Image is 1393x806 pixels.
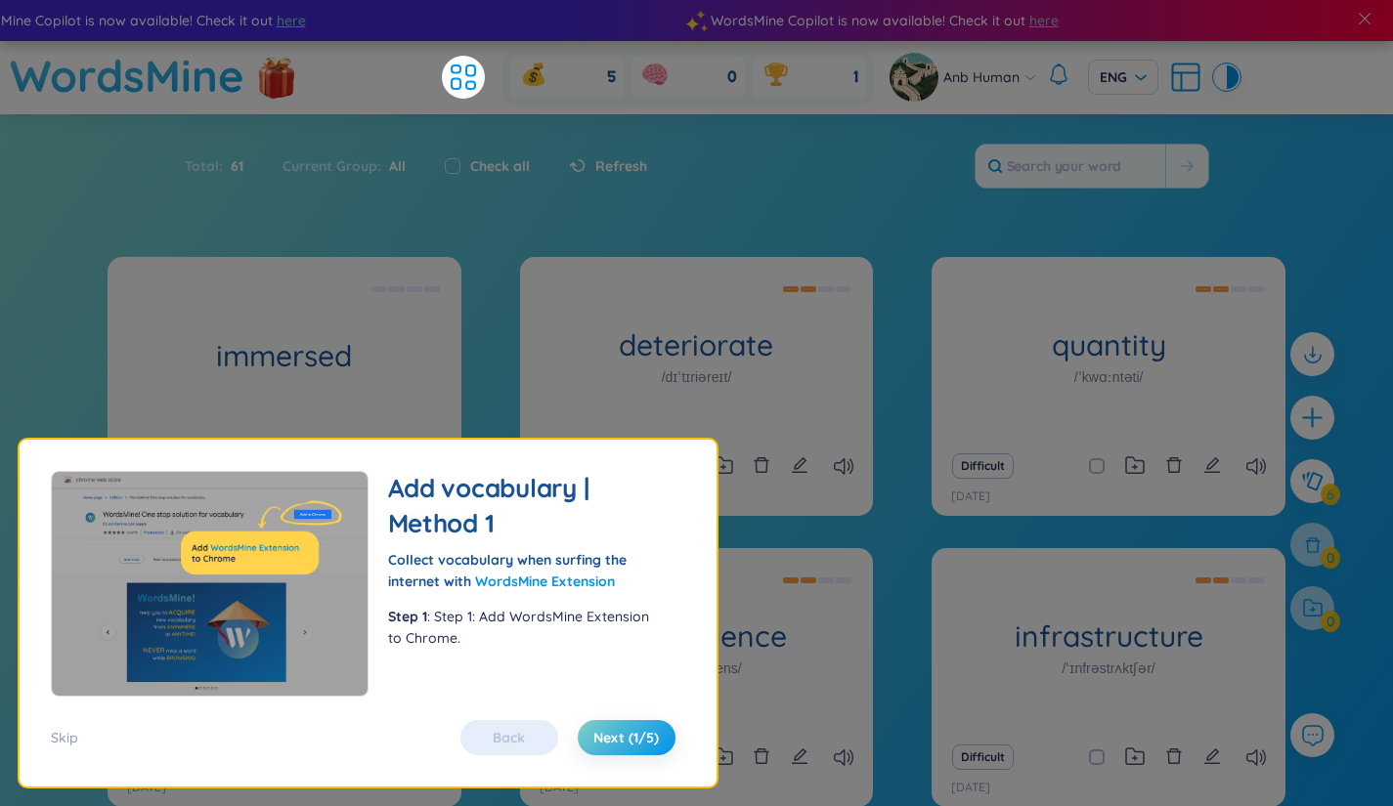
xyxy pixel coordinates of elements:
span: 0 [727,66,737,88]
button: Difficult [952,744,1014,770]
a: avatar [890,53,943,102]
span: ENG [1100,67,1147,87]
img: flashSalesIcon.a7f4f837.png [257,47,296,106]
button: Difficult [952,453,1014,479]
h1: quantity [932,327,1285,361]
span: 5 [607,66,616,88]
h1: /dɪˈtɪriəreɪt/ [662,365,732,387]
h1: /ˈɪnfrəstrʌktʃər/ [1063,657,1155,678]
span: delete [1165,456,1183,474]
h1: /ˈkɑːnsɪkwens/ [651,657,741,678]
button: edit [1203,743,1221,771]
button: Next (1/5) [578,720,675,755]
button: delete [1165,743,1183,771]
span: 1 [853,66,858,88]
span: edit [791,747,808,765]
span: delete [1165,747,1183,765]
p: [DATE] [951,779,990,797]
p: [DATE] [951,488,990,506]
p: [DATE] [540,779,579,797]
div: Current Group : [263,146,425,187]
button: delete [753,452,770,480]
span: 61 [223,155,243,177]
span: edit [1203,747,1221,765]
p: : Step 1: Add WordsMine Extension to Chrome. [388,606,667,649]
p: [DATE] [127,779,166,797]
button: edit [791,743,808,771]
button: edit [791,452,808,480]
span: All [381,157,406,175]
h1: immersed [108,338,461,372]
span: here [1027,10,1057,31]
h1: infrastructure [932,618,1285,653]
div: Skip [51,727,78,748]
a: WordsMine [10,41,244,110]
b: Step 1 [388,608,427,625]
span: edit [791,456,808,474]
span: Refresh [595,155,647,177]
input: Search your word [976,145,1165,188]
span: delete [753,747,770,765]
button: delete [753,743,770,771]
span: edit [1203,456,1221,474]
button: edit [1203,452,1221,480]
img: avatar [890,53,938,102]
a: WordsMine Extension [475,573,615,590]
div: Total : [185,146,263,187]
h2: Add vocabulary | Method 1 [388,471,667,541]
h1: deteriorate [520,327,874,361]
span: here [275,10,304,31]
span: Anb Human [943,66,1020,88]
div: Collect vocabulary when surfing the internet with [388,549,667,592]
span: Next (1/5) [593,728,659,747]
button: delete [1165,452,1183,480]
h1: /ˈkwɑːntəti/ [1074,365,1144,387]
label: Check all [470,155,530,177]
span: plus [1300,405,1325,430]
span: delete [753,456,770,474]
